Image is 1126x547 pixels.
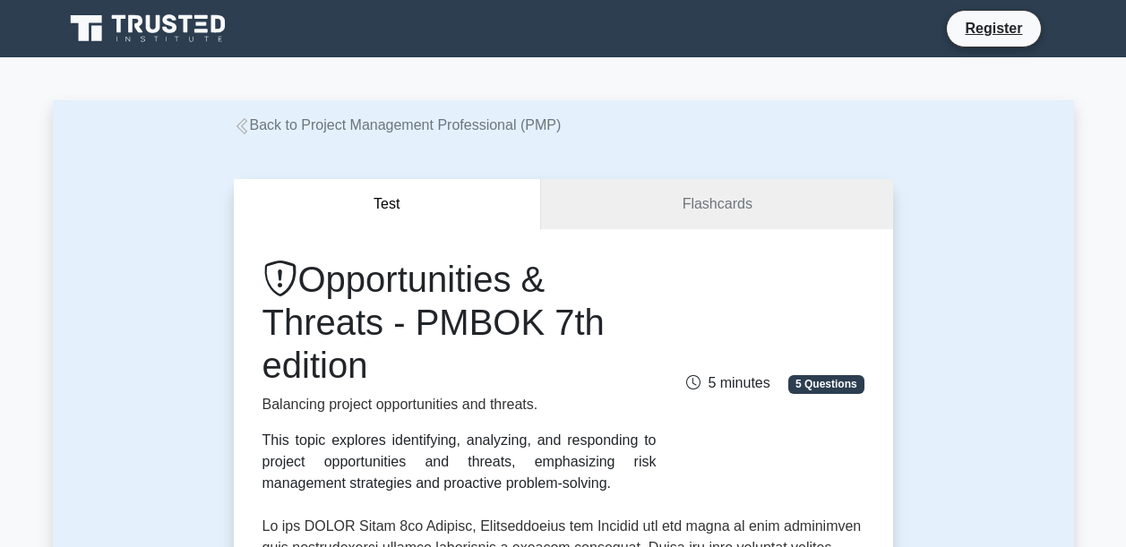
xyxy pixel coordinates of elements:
a: Register [954,17,1033,39]
button: Test [234,179,542,230]
div: This topic explores identifying, analyzing, and responding to project opportunities and threats, ... [262,430,657,494]
a: Back to Project Management Professional (PMP) [234,117,562,132]
span: 5 minutes [686,375,769,390]
a: Flashcards [541,179,892,230]
span: 5 Questions [788,375,864,393]
p: Balancing project opportunities and threats. [262,394,657,415]
h1: Opportunities & Threats - PMBOK 7th edition [262,258,657,387]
